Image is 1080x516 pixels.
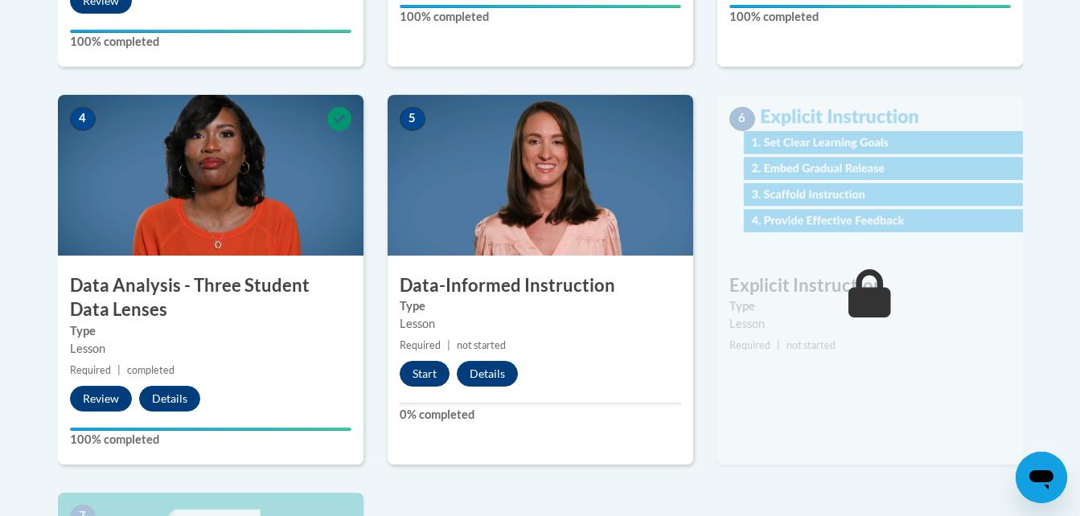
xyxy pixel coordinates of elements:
[729,8,1011,26] label: 100% completed
[127,364,175,376] span: completed
[70,428,351,431] div: Your progress
[70,431,351,448] label: 100% completed
[1016,452,1067,503] iframe: Button to launch messaging window
[457,361,518,387] button: Details
[70,340,351,358] div: Lesson
[786,339,836,351] span: not started
[400,339,441,351] span: Required
[717,95,1023,256] img: Course Image
[70,33,351,51] label: 100% completed
[777,339,780,351] span: |
[729,107,755,131] span: 6
[729,339,770,351] span: Required
[400,107,425,131] span: 5
[70,386,132,412] button: Review
[729,315,1011,333] div: Lesson
[139,386,200,412] button: Details
[58,273,363,323] h3: Data Analysis - Three Student Data Lenses
[457,339,506,351] span: not started
[70,107,96,131] span: 4
[388,273,693,298] h3: Data-Informed Instruction
[729,297,1011,315] label: Type
[400,8,681,26] label: 100% completed
[388,95,693,256] img: Course Image
[70,322,351,340] label: Type
[400,406,681,424] label: 0% completed
[447,339,450,351] span: |
[58,95,363,256] img: Course Image
[729,5,1011,8] div: Your progress
[400,297,681,315] label: Type
[717,273,1023,298] h3: Explicit Instruction
[400,315,681,333] div: Lesson
[400,361,450,387] button: Start
[400,5,681,8] div: Your progress
[70,364,111,376] span: Required
[70,30,351,33] div: Your progress
[117,364,121,376] span: |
